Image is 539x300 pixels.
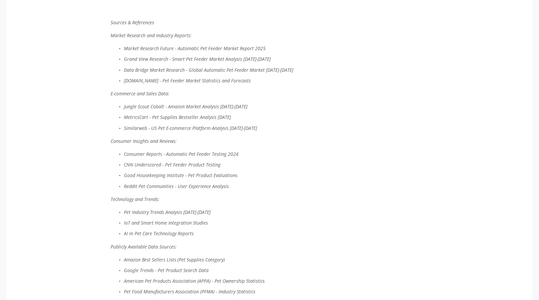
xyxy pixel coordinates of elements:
em: E-commerce and Sales Data: [111,90,170,97]
em: Google Trends - Pet Product Search Data [124,267,209,273]
em: Technology and Trends: [111,196,160,202]
em: IoT and Smart Home Integration Studies [124,220,208,226]
em: AI in Pet Care Technology Reports [124,230,194,237]
em: Consumer Reports - Automatic Pet Feeder Testing 2024 [124,151,239,157]
em: Pet Food Manufacturers Association (PFMA) - Industry Statistics [124,288,256,295]
em: American Pet Products Association (APPA) - Pet Ownership Statistics [124,278,265,284]
em: Consumer Insights and Reviews: [111,138,177,144]
em: Market Research and Industry Reports: [111,32,192,39]
em: MetricsCart - Pet Supplies Bestseller Analysis [DATE] [124,114,231,120]
em: Grand View Research - Smart Pet Feeder Market Analysis [DATE]-[DATE] [124,56,271,62]
em: Reddit Pet Communities - User Experience Analysis [124,183,229,189]
em: Jungle Scout Cobalt - Amazon Market Analysis [DATE]-[DATE] [124,103,248,110]
em: Sources & References [111,19,154,26]
em: Pet Industry Trends Analysis [DATE]-[DATE] [124,209,211,215]
em: Publicly Available Data Sources: [111,244,177,250]
em: Data Bridge Market Research - Global Automatic Pet Feeder Market [DATE]-[DATE] [124,67,294,73]
em: Market Research Future - Automatic Pet Feeder Market Report 2025 [124,45,266,51]
em: CNN Underscored - Pet Feeder Product Testing [124,161,221,168]
em: Good Housekeeping Institute - Pet Product Evaluations [124,172,238,178]
em: [DOMAIN_NAME] - Pet Feeder Market Statistics and Forecasts [124,77,251,84]
em: Amazon Best Sellers Lists (Pet Supplies Category) [124,256,225,263]
em: Similarweb - US Pet E-commerce Platform Analysis [DATE]-[DATE] [124,125,257,131]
